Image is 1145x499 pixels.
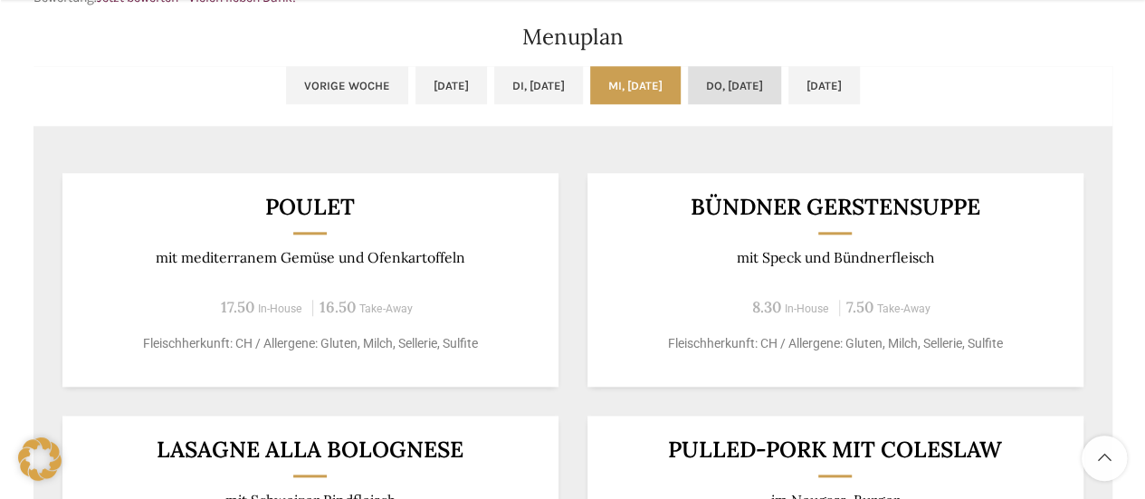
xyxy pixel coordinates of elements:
[877,302,930,315] span: Take-Away
[221,297,254,317] span: 17.50
[320,297,356,317] span: 16.50
[415,66,487,104] a: [DATE]
[788,66,860,104] a: [DATE]
[494,66,583,104] a: Di, [DATE]
[359,302,413,315] span: Take-Away
[688,66,781,104] a: Do, [DATE]
[84,438,536,461] h3: LASAGNE ALLA BOLOGNESE
[846,297,873,317] span: 7.50
[286,66,408,104] a: Vorige Woche
[1082,436,1127,481] a: Scroll to top button
[609,196,1061,218] h3: Bündner Gerstensuppe
[258,302,302,315] span: In-House
[785,302,829,315] span: In-House
[84,334,536,353] p: Fleischherkunft: CH / Allergene: Gluten, Milch, Sellerie, Sulfite
[609,249,1061,266] p: mit Speck und Bündnerfleisch
[609,334,1061,353] p: Fleischherkunft: CH / Allergene: Gluten, Milch, Sellerie, Sulfite
[609,438,1061,461] h3: Pulled-Pork mit Coleslaw
[84,249,536,266] p: mit mediterranem Gemüse und Ofenkartoffeln
[33,26,1112,48] h2: Menuplan
[590,66,681,104] a: Mi, [DATE]
[84,196,536,218] h3: Poulet
[752,297,781,317] span: 8.30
